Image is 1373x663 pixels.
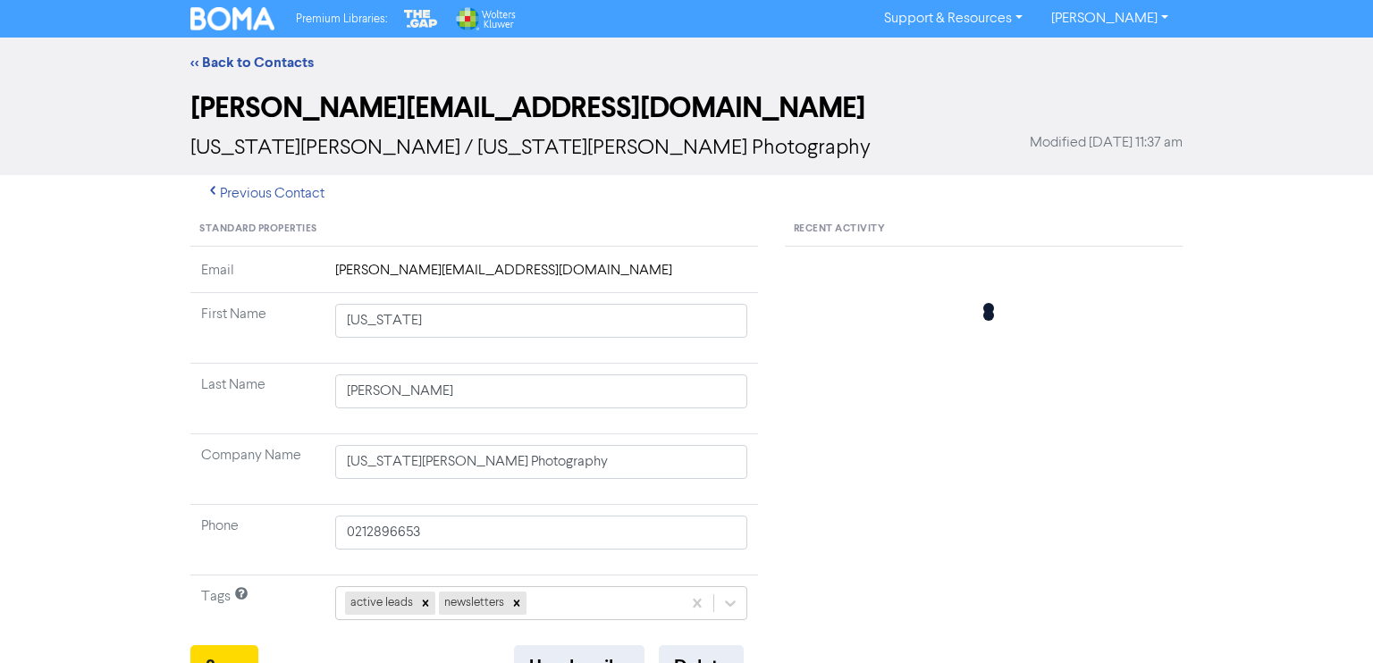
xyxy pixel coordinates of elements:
[439,592,507,615] div: newsletters
[190,293,324,364] td: First Name
[1284,577,1373,663] iframe: Chat Widget
[190,505,324,575] td: Phone
[190,54,314,71] a: << Back to Contacts
[345,592,416,615] div: active leads
[190,364,324,434] td: Last Name
[1037,4,1183,33] a: [PERSON_NAME]
[454,7,515,30] img: Wolters Kluwer
[1030,132,1183,154] span: Modified [DATE] 11:37 am
[190,575,324,646] td: Tags
[785,213,1183,247] div: Recent Activity
[190,138,871,159] span: [US_STATE][PERSON_NAME] / [US_STATE][PERSON_NAME] Photography
[190,434,324,505] td: Company Name
[190,213,758,247] div: Standard Properties
[190,91,1183,125] h2: [PERSON_NAME][EMAIL_ADDRESS][DOMAIN_NAME]
[296,13,387,25] span: Premium Libraries:
[870,4,1037,33] a: Support & Resources
[401,7,441,30] img: The Gap
[190,175,340,213] button: Previous Contact
[190,7,274,30] img: BOMA Logo
[324,260,758,293] td: [PERSON_NAME][EMAIL_ADDRESS][DOMAIN_NAME]
[190,260,324,293] td: Email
